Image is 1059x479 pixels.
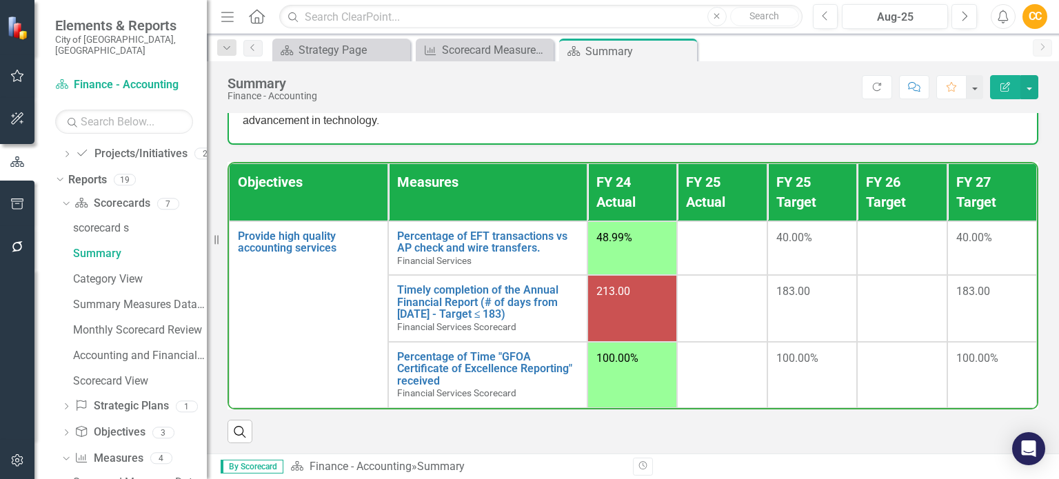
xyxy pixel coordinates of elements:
span: 100.00% [596,351,638,365]
input: Search ClearPoint... [279,5,802,29]
div: Accounting and Financial Reporting - Program Description (1510) [73,349,207,362]
div: 7 [157,198,179,210]
a: Reports [68,172,107,188]
div: Open Intercom Messenger [1012,432,1045,465]
div: Category View [73,273,207,285]
a: Accounting and Financial Reporting - Program Description (1510) [70,344,207,366]
span: Search [749,10,779,21]
a: Finance - Accounting [55,77,193,93]
a: Measures [74,451,143,467]
td: Double-Click to Edit Right Click for Context Menu [388,275,587,341]
small: City of [GEOGRAPHIC_DATA], [GEOGRAPHIC_DATA] [55,34,193,57]
a: Summary [70,242,207,264]
a: Objectives [74,425,145,440]
div: Summary [585,43,694,60]
div: Scorecard View [73,375,207,387]
input: Search Below... [55,110,193,134]
div: Strategy Page [299,41,407,59]
a: Percentage of Time "GFOA Certificate of Excellence Reporting" received [397,351,578,387]
a: Strategic Plans [74,398,168,414]
div: 1 [176,400,198,412]
div: 3 [152,427,174,438]
div: 4 [150,453,172,465]
span: 213.00 [596,285,630,298]
td: Double-Click to Edit Right Click for Context Menu [229,221,388,409]
div: Aug-25 [847,9,943,26]
td: Double-Click to Edit Right Click for Context Menu [388,342,587,408]
a: Projects/Initiatives [75,146,187,162]
button: Search [730,7,799,26]
span: 48.99% [596,231,632,244]
span: By Scorecard [221,460,283,473]
div: Finance - Accounting [228,91,317,101]
div: scorecard s [73,222,207,234]
a: Category View [70,267,207,289]
div: 2 [194,148,216,160]
a: Scorecards [74,196,150,212]
a: Strategy Page [276,41,407,59]
a: Provide high quality accounting services [238,230,379,254]
a: Timely completion of the Annual Financial Report (# of days from [DATE] - Target ≤ 183) [397,284,578,320]
div: Summary [228,76,317,91]
a: scorecard s [70,216,207,238]
span: 183.00 [776,285,810,298]
td: Double-Click to Edit Right Click for Context Menu [388,221,587,276]
span: 40.00% [956,231,992,244]
button: Aug-25 [842,4,948,29]
span: Financial Services [397,255,472,266]
span: 40.00% [776,231,812,244]
span: Financial Services Scorecard [397,387,516,398]
a: Summary Measures Data (FY to Date) [70,293,207,315]
button: CC [1022,4,1047,29]
span: 183.00 [956,285,990,298]
div: Summary [73,247,207,260]
a: Finance - Accounting [310,460,412,473]
div: Scorecard Measures Data (FY To Date) [442,41,550,59]
div: Monthly Scorecard Review [73,324,207,336]
img: ClearPoint Strategy [7,15,31,39]
div: Summary Measures Data (FY to Date) [73,298,207,311]
div: » [290,459,623,475]
a: Scorecard Measures Data (FY To Date) [419,41,550,59]
span: Elements & Reports [55,17,193,34]
div: Summary [417,460,465,473]
a: Percentage of EFT transactions vs AP check and wire transfers. [397,230,578,254]
span: 100.00% [776,351,818,365]
a: Scorecard View [70,369,207,391]
span: 100.00% [956,351,998,365]
div: 19 [114,174,136,185]
span: Financial Services Scorecard [397,321,516,332]
a: Monthly Scorecard Review [70,318,207,340]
